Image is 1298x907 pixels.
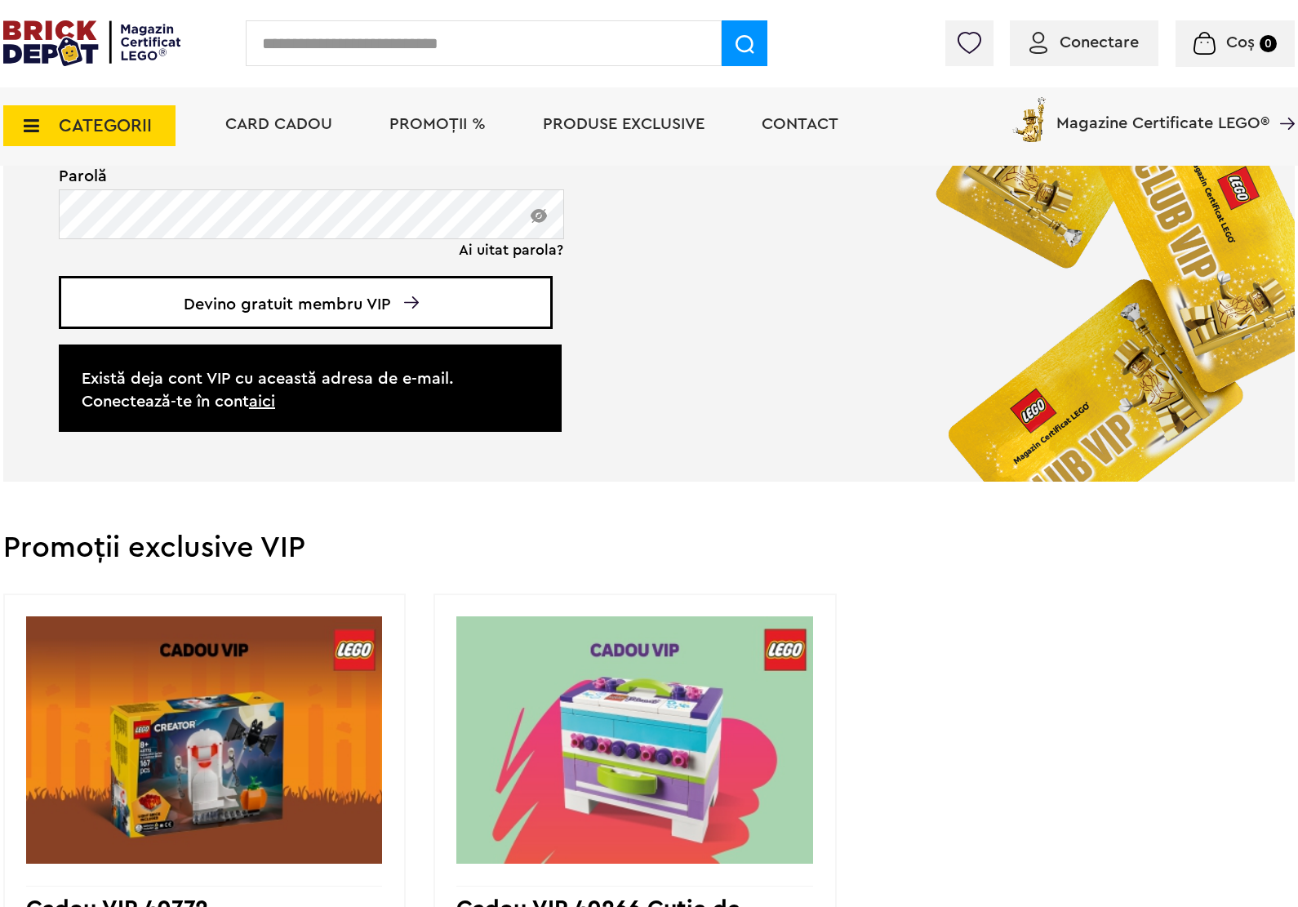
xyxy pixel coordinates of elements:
span: CATEGORII [59,117,152,135]
span: Parolă [59,168,535,185]
span: Există deja cont VIP cu această adresa de e-mail. Conectează-te în cont [59,345,562,432]
a: Conectare [1029,34,1139,51]
img: Arrow%20-%20Down.svg [404,296,419,309]
span: Magazine Certificate LEGO® [1056,94,1269,131]
span: Devino gratuit membru VIP [59,276,553,329]
a: Contact [762,116,838,132]
a: Magazine Certificate LEGO® [1269,94,1295,110]
a: Produse exclusive [543,116,705,132]
h2: Promoții exclusive VIP [3,533,1295,562]
span: Conectare [1060,34,1139,51]
small: 0 [1260,35,1277,52]
a: aici [249,393,275,410]
a: Card Cadou [225,116,332,132]
a: Ai uitat parola? [459,242,563,258]
span: Coș [1226,34,1255,51]
a: PROMOȚII % [389,116,486,132]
